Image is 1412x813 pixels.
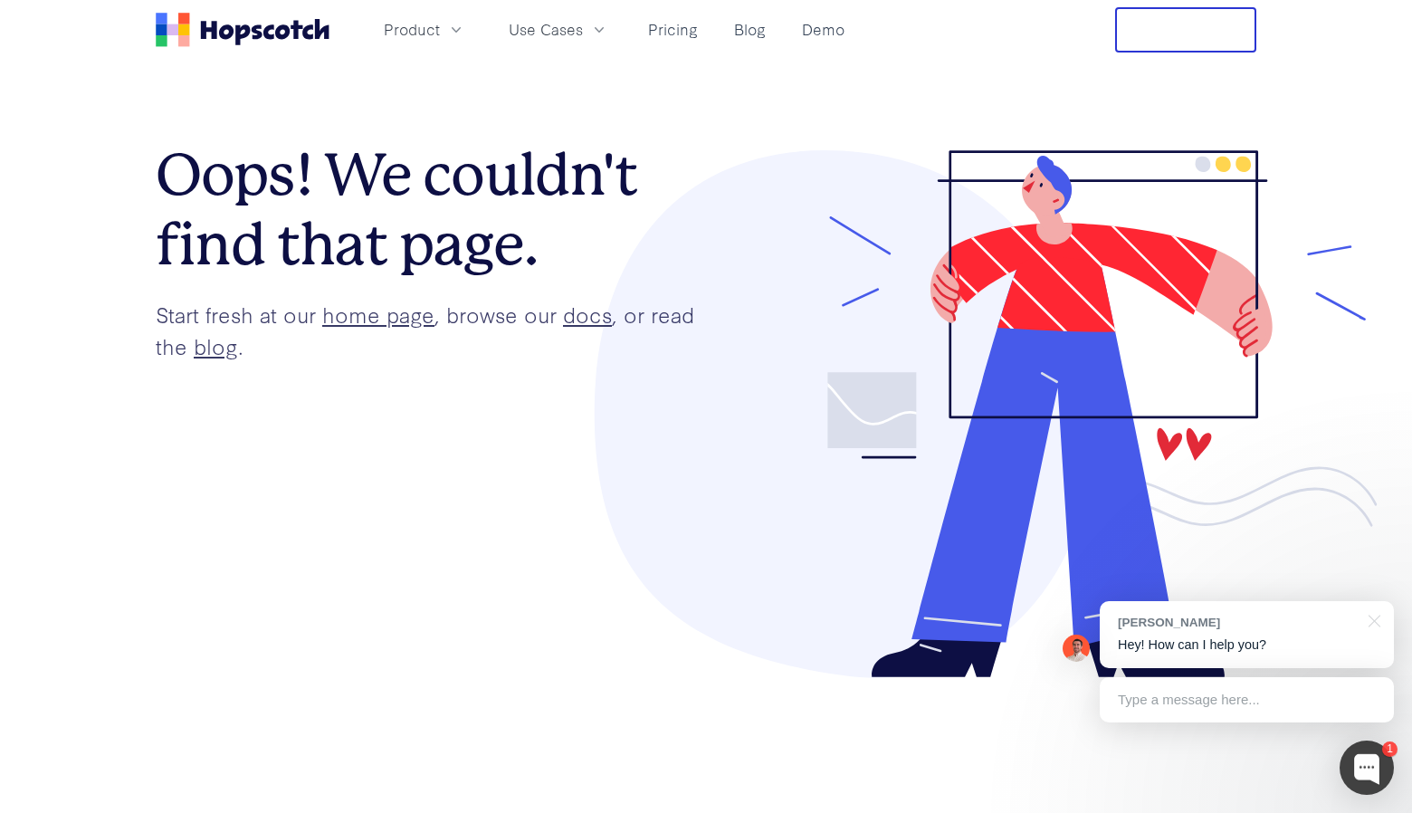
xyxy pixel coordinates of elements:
[1118,614,1358,631] div: [PERSON_NAME]
[498,14,619,44] button: Use Cases
[156,140,706,280] h1: Oops! We couldn't find that page.
[322,299,434,329] a: home page
[509,18,583,41] span: Use Cases
[641,14,705,44] a: Pricing
[563,299,612,329] a: docs
[727,14,773,44] a: Blog
[1100,677,1394,722] div: Type a message here...
[1118,636,1376,655] p: Hey! How can I help you?
[1063,635,1090,662] img: Mark Spera
[156,13,329,47] a: Home
[1382,741,1398,757] div: 1
[1115,7,1256,53] button: Free Trial
[373,14,476,44] button: Product
[194,330,238,360] a: blog
[156,299,706,361] p: Start fresh at our , browse our , or read the .
[384,18,440,41] span: Product
[795,14,852,44] a: Demo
